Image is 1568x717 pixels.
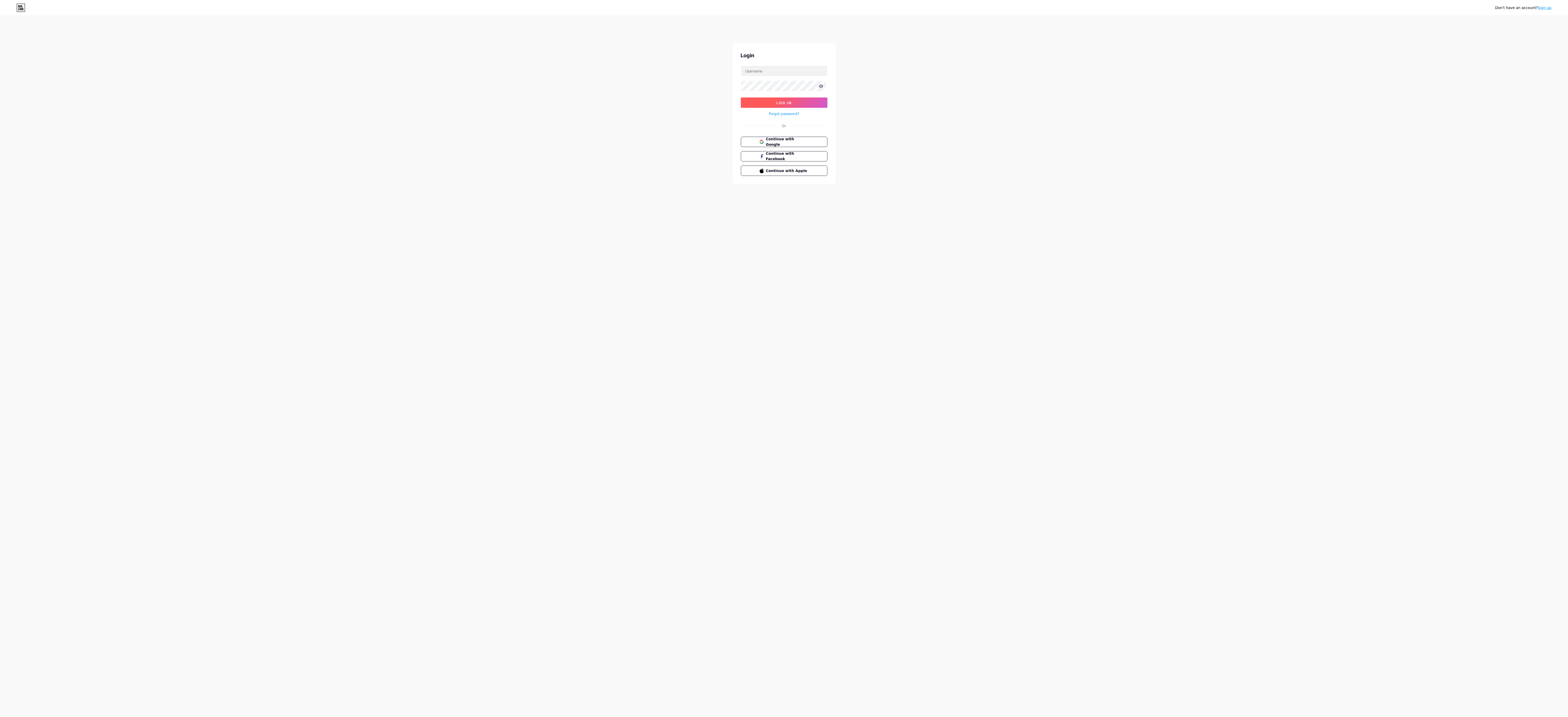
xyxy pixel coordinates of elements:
input: Username [741,66,827,76]
div: Domínio [27,30,39,34]
span: Continue with Google [766,136,808,147]
img: tab_keywords_by_traffic_grey.svg [54,30,59,34]
img: logo_orange.svg [8,8,12,12]
span: Continue with Apple [766,168,808,174]
div: Palavras-chave [60,30,83,34]
button: Continue with Apple [741,166,827,176]
a: Sign up [1538,6,1552,10]
button: Continue with Facebook [741,151,827,161]
div: Don't have an account? [1495,5,1552,11]
div: Or [782,123,786,128]
button: Continue with Google [741,137,827,147]
img: website_grey.svg [8,13,12,18]
span: Log In [776,101,792,105]
div: v 4.0.25 [14,8,25,12]
a: Forgot password? [769,111,799,116]
div: Login [741,52,827,59]
div: [PERSON_NAME]: [DOMAIN_NAME] [13,13,74,18]
button: Log In [741,97,827,108]
img: tab_domain_overview_orange.svg [21,30,26,34]
span: Continue with Facebook [766,151,808,162]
